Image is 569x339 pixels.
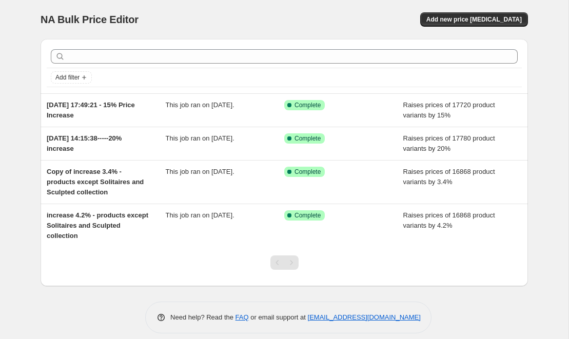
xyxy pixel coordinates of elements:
[51,71,92,84] button: Add filter
[47,211,148,240] span: increase 4.2% - products except Solitaires and Sculpted collection
[403,134,495,152] span: Raises prices of 17780 product variants by 20%
[236,313,249,321] a: FAQ
[295,134,321,143] span: Complete
[47,168,144,196] span: Copy of increase 3.4% - products except Solitaires and Sculpted collection
[166,101,234,109] span: This job ran on [DATE].
[270,255,299,270] nav: Pagination
[47,101,135,119] span: [DATE] 17:49:21 - 15% Price Increase
[403,211,495,229] span: Raises prices of 16868 product variants by 4.2%
[426,15,522,24] span: Add new price [MEDICAL_DATA]
[420,12,528,27] button: Add new price [MEDICAL_DATA]
[295,168,321,176] span: Complete
[249,313,308,321] span: or email support at
[295,101,321,109] span: Complete
[403,168,495,186] span: Raises prices of 16868 product variants by 3.4%
[166,134,234,142] span: This job ran on [DATE].
[166,211,234,219] span: This job ran on [DATE].
[308,313,421,321] a: [EMAIL_ADDRESS][DOMAIN_NAME]
[170,313,236,321] span: Need help? Read the
[55,73,80,82] span: Add filter
[295,211,321,220] span: Complete
[166,168,234,175] span: This job ran on [DATE].
[41,14,139,25] span: NA Bulk Price Editor
[403,101,495,119] span: Raises prices of 17720 product variants by 15%
[47,134,122,152] span: [DATE] 14:15:38-----20% increase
